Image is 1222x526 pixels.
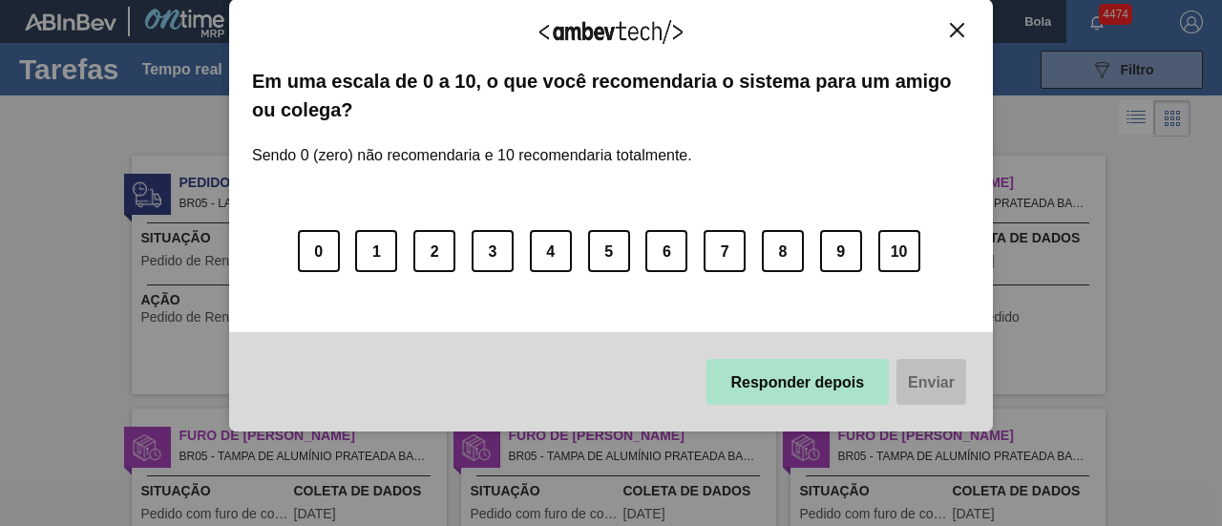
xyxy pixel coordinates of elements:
[530,230,572,272] button: 4
[878,230,920,272] button: 10
[731,374,865,390] font: Responder depois
[489,243,497,260] font: 3
[779,243,788,260] font: 8
[546,243,555,260] font: 4
[645,230,687,272] button: 6
[413,230,455,272] button: 2
[950,23,964,37] img: Fechar
[706,359,890,405] button: Responder depois
[836,243,845,260] font: 9
[472,230,514,272] button: 3
[539,20,683,44] img: Logo Ambevtech
[431,243,439,260] font: 2
[663,243,671,260] font: 6
[355,230,397,272] button: 1
[314,243,323,260] font: 0
[820,230,862,272] button: 9
[721,243,729,260] font: 7
[944,22,970,38] button: Fechar
[372,243,381,260] font: 1
[252,147,692,163] font: Sendo 0 (zero) não recomendaria e 10 recomendaria totalmente.
[298,230,340,272] button: 0
[891,243,908,260] font: 10
[588,230,630,272] button: 5
[704,230,746,272] button: 7
[604,243,613,260] font: 5
[762,230,804,272] button: 8
[252,71,952,120] font: Em uma escala de 0 a 10, o que você recomendaria o sistema para um amigo ou colega?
